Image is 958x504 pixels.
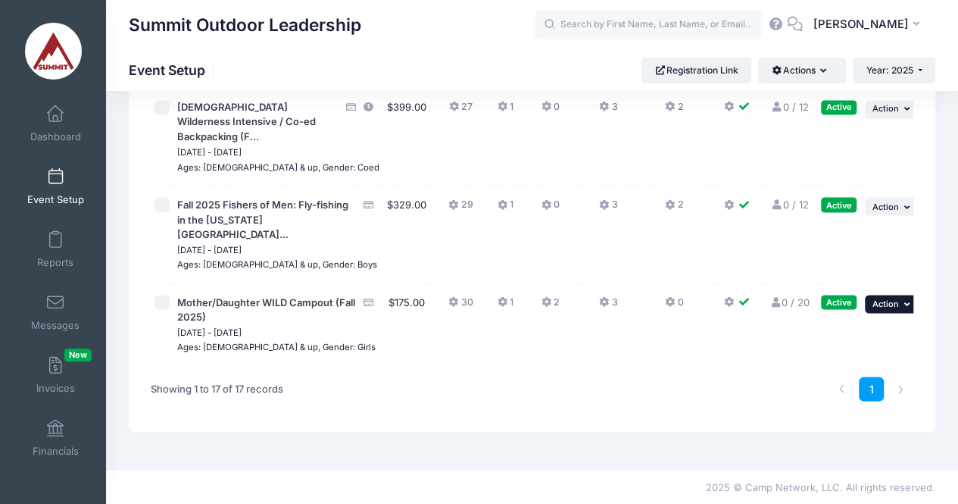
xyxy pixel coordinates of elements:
button: Actions [758,58,845,83]
span: Invoices [36,382,75,395]
small: [DATE] - [DATE] [177,146,242,157]
span: [PERSON_NAME] [813,16,908,33]
span: Reports [37,256,73,269]
img: Summit Outdoor Leadership [25,23,82,80]
button: 29 [448,197,473,219]
a: 1 [859,377,884,402]
a: 0 / 12 [770,101,808,113]
button: Action [865,295,918,313]
a: Reports [20,223,92,276]
button: 27 [449,100,473,122]
h1: Summit Outdoor Leadership [129,8,361,42]
span: [DEMOGRAPHIC_DATA] Wilderness Intensive / Co-ed Backpacking (F... [177,101,316,142]
div: Showing 1 to 17 of 17 records [151,371,283,406]
a: Registration Link [641,58,751,83]
a: Event Setup [20,160,92,213]
span: Financials [33,445,79,458]
button: 2 [665,100,683,122]
a: Messages [20,286,92,339]
button: Action [865,100,918,118]
small: Ages: [DEMOGRAPHIC_DATA] & up, Gender: Girls [177,341,376,352]
button: 0 [541,197,560,219]
span: Dashboard [30,130,81,143]
div: Active [821,295,857,309]
td: $329.00 [383,186,430,283]
button: 3 [599,197,617,219]
button: 3 [599,295,617,317]
span: Mother/Daughter WILD Campout (Fall 2025) [177,296,355,323]
button: 1 [498,197,513,219]
button: Year: 2025 [853,58,935,83]
h1: Event Setup [129,62,218,78]
button: 0 [665,295,683,317]
button: 1 [498,295,513,317]
span: Year: 2025 [866,64,913,76]
a: 0 / 12 [770,198,808,210]
button: 2 [665,197,683,219]
input: Search by First Name, Last Name, or Email... [535,10,762,40]
a: Dashboard [20,97,92,150]
span: New [64,349,92,362]
small: [DATE] - [DATE] [177,327,242,337]
button: 3 [599,100,617,122]
small: Ages: [DEMOGRAPHIC_DATA] & up, Gender: Boys [177,258,377,269]
div: Active [821,197,857,211]
button: 2 [541,295,560,317]
button: Action [865,197,918,215]
a: 0 / 20 [769,296,810,308]
span: Messages [31,319,80,332]
i: Accepting Credit Card Payments [345,102,357,112]
div: Active [821,100,857,114]
td: $175.00 [383,283,430,365]
button: [PERSON_NAME] [803,8,935,42]
span: 2025 © Camp Network, LLC. All rights reserved. [706,481,935,493]
span: Fall 2025 Fishers of Men: Fly-fishing in the [US_STATE][GEOGRAPHIC_DATA]... [177,198,348,239]
span: Action [872,298,899,308]
button: 30 [448,295,473,317]
a: Financials [20,412,92,465]
span: Action [872,201,899,211]
button: 1 [498,100,513,122]
td: $399.00 [383,89,430,186]
a: InvoicesNew [20,349,92,402]
i: Accepting Credit Card Payments [362,199,374,209]
button: 0 [541,100,560,122]
small: [DATE] - [DATE] [177,244,242,255]
i: This session is currently scheduled to pause registration at 23:59 PM America/Chicago on 09/14/2025. [362,102,374,112]
span: Action [872,103,899,114]
small: Ages: [DEMOGRAPHIC_DATA] & up, Gender: Coed [177,161,379,172]
span: Event Setup [27,193,84,206]
i: Accepting Credit Card Payments [362,297,374,307]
